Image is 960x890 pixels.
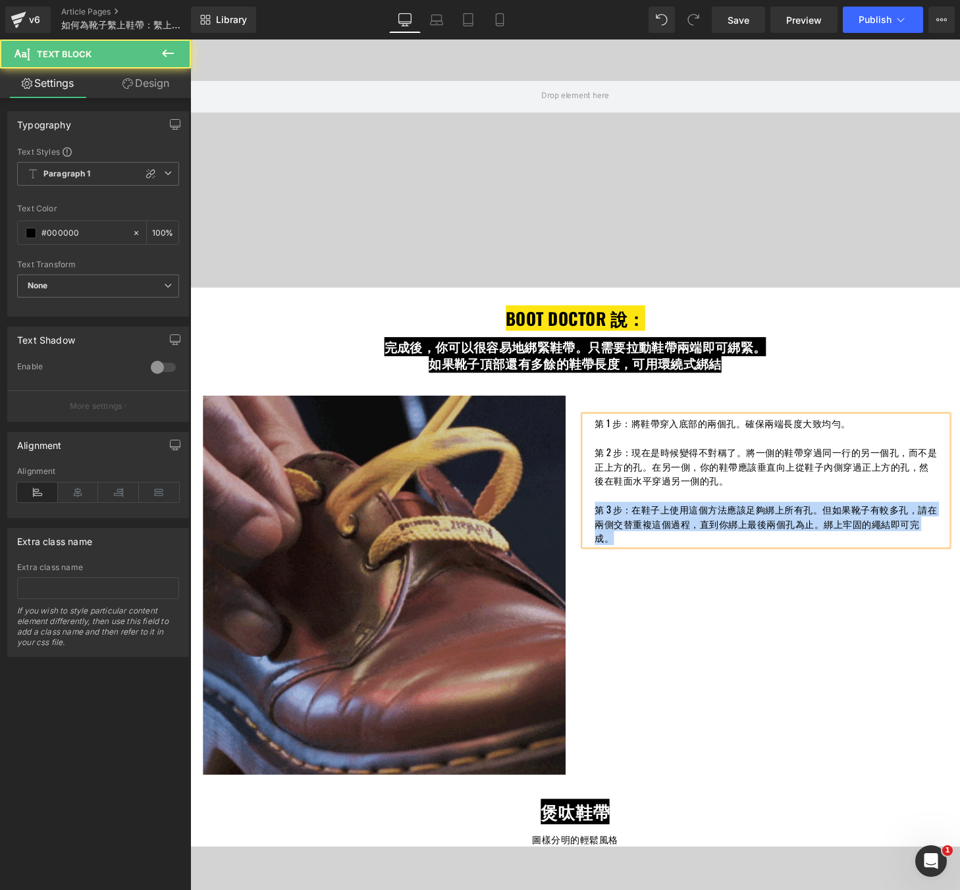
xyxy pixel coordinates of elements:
[843,7,923,33] button: Publish
[17,361,138,375] div: Enable
[327,275,471,301] span: BOOT DOCTOR 說：
[17,606,179,656] div: If you wish to style particular content element differently, then use this field to add a class n...
[452,7,484,33] a: Tablet
[421,7,452,33] a: Laptop
[419,419,773,464] p: 第 2 步：現在是時候變得不對稱了。將一側的鞋帶穿過同一行的另一個孔，而不是正上方的孔。在另一側，你的鞋帶應該垂直向上從鞋子內側穿過正上方的孔，然後在鞋面水平穿過另一側的孔。
[17,327,75,346] div: Text Shadow
[770,7,838,33] a: Preview
[201,308,596,328] span: 完成後，你可以很容易地綁緊鞋帶。只需要拉動鞋帶兩端即可綁緊。
[786,13,822,27] span: Preview
[147,221,178,244] div: %
[216,14,247,26] span: Library
[419,479,773,523] p: 第 3 步：在鞋子上使用這個方法應該足夠綁上所有孔。但如果靴子有較多孔，請在兩側交替重複這個過程，直到你綁上最後兩個孔為止。綁上牢固的繩結即可完成。
[41,226,126,240] input: Color
[26,11,43,28] div: v6
[191,7,256,33] a: New Library
[484,7,516,33] a: Mobile
[5,7,51,33] a: v6
[680,7,707,33] button: Redo
[17,432,62,451] div: Alignment
[419,390,773,405] p: 第 1 步：將鞋帶穿入底部的兩個孔。確保兩端長度大致均勻。
[43,169,91,180] b: Paragraph 1
[98,68,194,98] a: Design
[247,325,550,345] span: 如果靴子頂部還有多餘的鞋帶長度，可用環繞式綁結
[928,7,955,33] button: More
[389,7,421,33] a: Desktop
[363,786,434,812] span: 煲呔鞋帶
[915,845,947,877] iframe: Intercom live chat
[728,13,749,27] span: Save
[17,467,179,476] div: Alignment
[17,112,71,130] div: Typography
[61,20,188,30] span: 如何為靴子繫上鞋帶：繫上鞋帶的 4 個方法
[37,49,92,59] span: Text Block
[649,7,675,33] button: Undo
[17,529,92,547] div: Extra class name
[942,845,953,856] span: 1
[61,7,213,17] a: Article Pages
[70,400,122,412] p: More settings
[8,390,188,421] button: More settings
[17,146,179,157] div: Text Styles
[17,204,179,213] div: Text Color
[28,280,48,290] b: None
[17,260,179,269] div: Text Transform
[17,563,179,572] div: Extra class name
[859,14,892,25] span: Publish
